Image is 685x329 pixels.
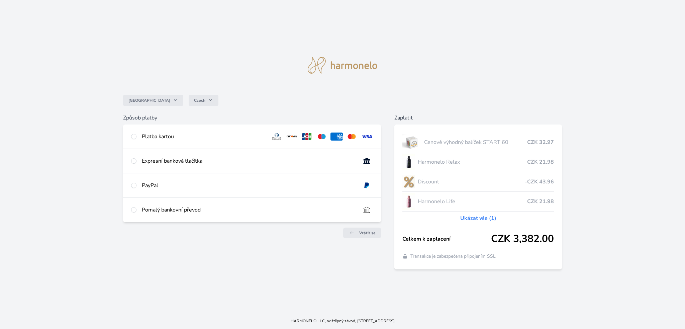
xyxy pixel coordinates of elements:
span: Harmonelo Relax [418,158,527,166]
div: PayPal [142,181,355,189]
button: [GEOGRAPHIC_DATA] [123,95,183,106]
span: CZK 21.98 [527,158,554,166]
span: Harmonelo Life [418,197,527,205]
img: diners.svg [271,133,283,141]
span: CZK 3,382.00 [491,233,554,245]
img: logo.svg [308,57,377,74]
a: Ukázat vše (1) [460,214,496,222]
a: Vrátit se [343,228,381,238]
div: Platba kartou [142,133,265,141]
span: Vrátit se [359,230,376,236]
img: amex.svg [330,133,343,141]
span: [GEOGRAPHIC_DATA] [128,98,170,103]
img: start.jpg [402,134,421,151]
div: Expresní banková tlačítka [142,157,355,165]
img: visa.svg [361,133,373,141]
img: maestro.svg [316,133,328,141]
img: discover.svg [286,133,298,141]
img: discount-lo.png [402,173,415,190]
span: Czech [194,98,205,103]
span: -CZK 43.96 [525,178,554,186]
img: mc.svg [346,133,358,141]
span: Transakce je zabezpečena připojením SSL [410,253,496,260]
img: onlineBanking_CZ.svg [361,157,373,165]
span: Discount [418,178,525,186]
span: Cenově výhodný balíček START 60 [424,138,527,146]
span: CZK 32.97 [527,138,554,146]
button: Czech [189,95,218,106]
h6: Zaplatit [394,114,562,122]
span: Celkem k zaplacení [402,235,491,243]
h6: Způsob platby [123,114,381,122]
img: bankTransfer_IBAN.svg [361,206,373,214]
img: CLEAN_RELAX_se_stinem_x-lo.jpg [402,154,415,170]
div: Pomalý bankovní převod [142,206,355,214]
img: jcb.svg [301,133,313,141]
span: CZK 21.98 [527,197,554,205]
img: paypal.svg [361,181,373,189]
img: CLEAN_LIFE_se_stinem_x-lo.jpg [402,193,415,210]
